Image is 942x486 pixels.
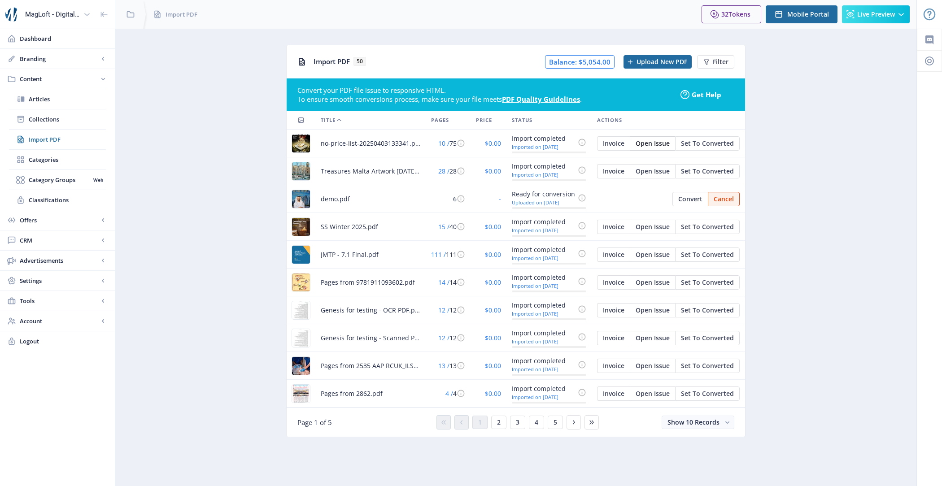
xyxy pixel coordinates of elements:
img: 7e50ef60-f848-46cc-8b90-480fb9274a06.jpg [292,329,310,347]
button: 2 [491,416,506,429]
div: Imported on [DATE] [512,338,575,344]
a: Edit page [675,388,740,397]
span: Set To Converted [681,362,734,369]
a: Edit page [630,221,675,230]
div: 111 [431,249,465,260]
div: Imported on [DATE] [512,144,575,150]
div: 40 [431,221,465,232]
div: Import completed [512,272,575,283]
a: Edit page [630,277,675,286]
a: PDF Quality Guidelines [502,95,580,104]
a: Category GroupsWeb [9,170,106,190]
button: Open Issue [630,303,675,317]
span: Invoice [603,279,624,286]
span: no-price-list-20250403133341.pdf [321,138,420,149]
span: Collections [29,115,106,124]
button: Set To Converted [675,331,740,345]
button: Open Issue [630,275,675,290]
button: Cancel [708,192,740,206]
button: Invoice [597,164,630,178]
span: Balance: $5,054.00 [545,55,615,69]
div: MagLoft - Digital Magazine [25,4,80,24]
span: Upload New PDF [637,58,687,65]
button: Invoice [597,359,630,373]
button: 3 [510,416,525,429]
a: Get Help [680,90,734,99]
div: To ensure smooth conversions process, make sure your file meets . [297,95,674,104]
button: Mobile Portal [766,5,837,23]
span: Set To Converted [681,168,734,175]
div: Imported on [DATE] [512,227,575,233]
div: Import completed [512,383,575,394]
span: Genesis for testing - OCR PDF.pdf [321,305,420,316]
span: Import PDF [314,57,350,66]
button: Upload New PDF [624,55,692,69]
div: 12 [431,333,465,343]
span: Content [20,74,99,83]
a: Classifications [9,190,106,210]
div: 13 [431,360,465,371]
div: Imported on [DATE] [512,283,575,289]
button: 32Tokens [702,5,761,23]
span: 3 [516,419,519,426]
span: Classifications [29,195,106,204]
a: Articles [9,89,106,109]
div: 28 [431,166,465,177]
span: 4 [535,419,538,426]
span: Invoice [603,390,624,397]
span: Cancel [714,195,734,203]
div: 4 [431,388,465,399]
button: Invoice [597,136,630,151]
button: Invoice [597,275,630,290]
span: demo.pdf [321,194,350,204]
a: Edit page [675,166,740,174]
span: Branding [20,54,99,63]
span: Treasures Malta Artwork [DATE] Final AW - converted (1).pdf [321,166,420,177]
span: $0.00 [485,250,501,259]
a: Edit page [630,360,675,369]
span: Invoice [603,362,624,369]
a: Edit page [597,249,630,258]
span: $0.00 [485,334,501,342]
span: $0.00 [485,278,501,286]
img: 5931c883-96bc-40da-84d8-02402a5c4857.jpg [292,357,310,375]
span: $0.00 [485,222,501,231]
a: Edit page [597,360,630,369]
button: Invoice [597,247,630,262]
span: Open Issue [636,168,670,175]
div: Import completed [512,300,575,311]
div: 14 [431,277,465,288]
button: Set To Converted [675,136,740,151]
a: Edit page [675,221,740,230]
span: $0.00 [485,306,501,314]
a: Import PDF [9,130,106,149]
span: Invoice [603,140,624,147]
a: Edit page [597,277,630,286]
button: Open Issue [630,220,675,234]
span: JMTP - 7.1 Final.pdf [321,249,379,260]
span: 2 [497,419,501,426]
span: Mobile Portal [787,11,829,18]
div: Imported on [DATE] [512,172,575,178]
a: Edit page [597,166,630,174]
img: bd329b21-ed2b-4de4-9777-6bd8a8e35cdf.jpg [292,301,310,319]
button: Invoice [597,386,630,401]
span: Invoice [603,168,624,175]
div: Import completed [512,328,575,338]
span: Tokens [728,10,750,18]
button: Open Issue [630,331,675,345]
a: Edit page [675,333,740,341]
span: $0.00 [485,167,501,175]
a: Edit page [597,138,630,147]
nb-badge: Web [90,175,106,184]
img: 6650185c-8fc4-490e-b993-a8b6e929c230.jpg [292,135,310,152]
button: Set To Converted [675,275,740,290]
a: Edit page [675,277,740,286]
div: Imported on [DATE] [512,255,575,261]
span: Open Issue [636,223,670,230]
span: 13 / [438,361,449,370]
span: Pages from 9781911093602.pdf [321,277,415,288]
span: Invoice [603,307,624,314]
a: Edit page [630,333,675,341]
span: Open Issue [636,334,670,342]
